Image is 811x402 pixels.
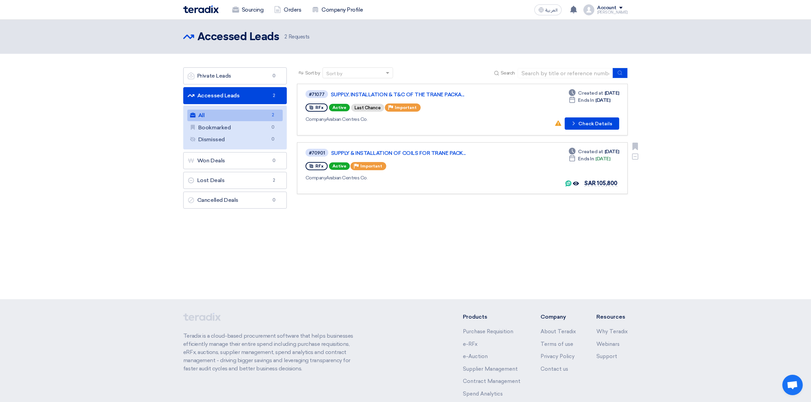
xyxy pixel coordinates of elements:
[269,112,277,119] span: 2
[305,69,320,77] span: Sort by
[284,33,310,41] span: Requests
[596,313,628,321] li: Resources
[463,341,478,347] a: e-RFx
[534,4,562,15] button: العربية
[329,162,350,170] span: Active
[463,353,488,359] a: e-Auction
[187,122,283,133] a: Bookmarked
[597,5,617,11] div: Account
[596,328,628,335] a: Why Teradix
[545,8,558,13] span: العربية
[351,104,384,112] div: Last Chance
[463,366,518,372] a: Supplier Management
[270,73,278,79] span: 0
[183,192,287,209] a: Cancelled Deals0
[270,157,278,164] span: 0
[578,148,603,155] span: Created at
[183,152,287,169] a: Won Deals0
[306,116,326,122] span: Company
[307,2,369,17] a: Company Profile
[315,164,324,168] span: RFx
[565,117,619,130] button: Check Details
[284,34,287,40] span: 2
[183,87,287,104] a: Accessed Leads2
[331,150,501,156] a: SUPPLY & INSTALLATION OF COILS FOR TRANE PACK...
[541,341,573,347] a: Terms of use
[270,92,278,99] span: 2
[270,197,278,204] span: 0
[395,105,417,110] span: Important
[306,175,326,181] span: Company
[309,151,325,155] div: #70901
[463,313,520,321] li: Products
[183,332,361,373] p: Teradix is a cloud-based procurement software that helps businesses efficiently manage their enti...
[331,92,501,98] a: SUPPLY, INSTALLATION & T&C OF THE TRANE PACKA...
[541,366,568,372] a: Contact us
[541,328,576,335] a: About Teradix
[198,30,279,44] h2: Accessed Leads
[187,110,283,121] a: All
[541,313,576,321] li: Company
[569,90,619,97] div: [DATE]
[578,155,594,162] span: Ends In
[269,136,277,143] span: 0
[541,353,575,359] a: Privacy Policy
[569,148,619,155] div: [DATE]
[187,134,283,145] a: Dismissed
[501,69,515,77] span: Search
[309,92,325,97] div: #71077
[227,2,269,17] a: Sourcing
[269,2,307,17] a: Orders
[183,172,287,189] a: Lost Deals2
[270,177,278,184] span: 2
[597,11,628,14] div: [PERSON_NAME]
[518,68,613,78] input: Search by title or reference number
[306,174,503,181] div: Arabian Centres Co.
[326,70,342,77] div: Sort by
[463,391,503,397] a: Spend Analytics
[569,97,610,104] div: [DATE]
[578,97,594,104] span: Ends In
[360,164,382,168] span: Important
[463,378,520,384] a: Contract Management
[183,5,219,13] img: Teradix logo
[596,341,620,347] a: Webinars
[584,180,618,187] span: SAR 105,800
[183,67,287,84] a: Private Leads0
[596,353,617,359] a: Support
[269,124,277,131] span: 0
[782,375,803,395] a: Open chat
[578,90,603,97] span: Created at
[329,104,350,111] span: Active
[315,105,324,110] span: RFx
[569,155,610,162] div: [DATE]
[463,328,513,335] a: Purchase Requisition
[583,4,594,15] img: profile_test.png
[306,116,502,123] div: Arabian Centres Co.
